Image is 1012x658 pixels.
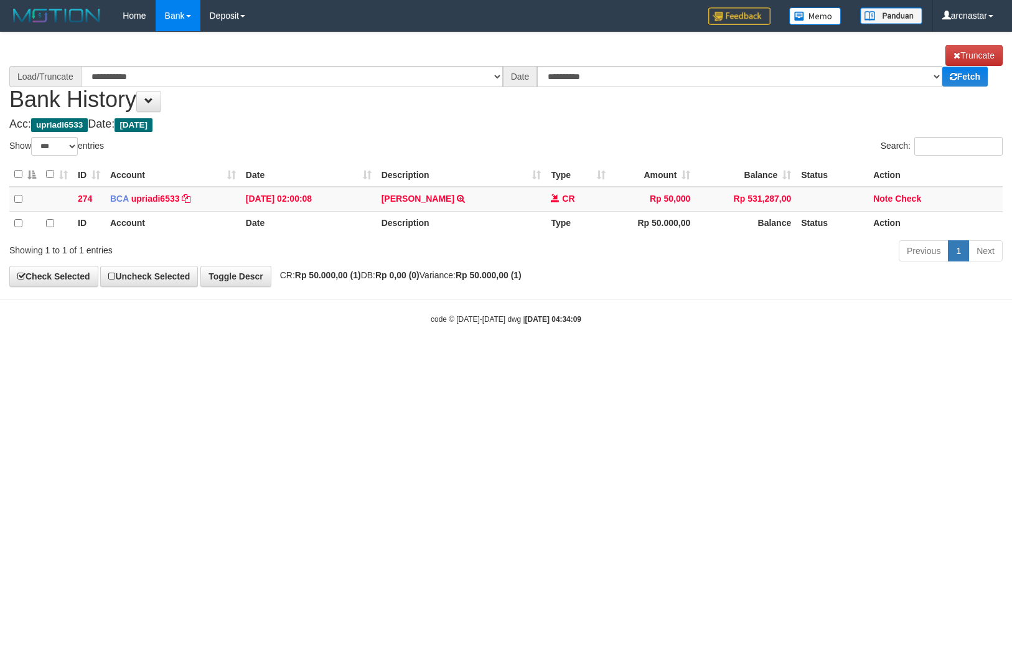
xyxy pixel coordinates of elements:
[562,194,574,204] span: CR
[914,137,1003,156] input: Search:
[431,315,581,324] small: code © [DATE]-[DATE] dwg |
[274,270,522,280] span: CR: DB: Variance:
[695,187,796,212] td: Rp 531,287,00
[41,162,73,187] th: : activate to sort column ascending
[182,194,190,204] a: Copy upriadi6533 to clipboard
[9,162,41,187] th: : activate to sort column descending
[868,162,1003,187] th: Action
[377,211,546,235] th: Description
[796,211,868,235] th: Status
[115,118,152,132] span: [DATE]
[9,266,98,287] a: Check Selected
[375,270,419,280] strong: Rp 0,00 (0)
[968,240,1003,261] a: Next
[200,266,271,287] a: Toggle Descr
[9,6,104,25] img: MOTION_logo.png
[110,194,129,204] span: BCA
[708,7,771,25] img: Feedback.jpg
[73,162,105,187] th: ID: activate to sort column ascending
[695,162,796,187] th: Balance: activate to sort column ascending
[546,162,611,187] th: Type: activate to sort column ascending
[546,211,611,235] th: Type
[899,240,949,261] a: Previous
[895,194,921,204] a: Check
[525,315,581,324] strong: [DATE] 04:34:09
[105,211,241,235] th: Account
[860,7,922,24] img: panduan.png
[9,239,413,256] div: Showing 1 to 1 of 1 entries
[100,266,198,287] a: Uncheck Selected
[9,137,104,156] label: Show entries
[295,270,361,280] strong: Rp 50.000,00 (1)
[131,194,180,204] a: upriadi6533
[868,211,1003,235] th: Action
[611,187,695,212] td: Rp 50,000
[78,194,92,204] span: 274
[611,211,695,235] th: Rp 50.000,00
[105,162,241,187] th: Account: activate to sort column ascending
[695,211,796,235] th: Balance
[9,45,1003,112] h1: Bank History
[948,240,969,261] a: 1
[9,66,81,87] div: Load/Truncate
[377,162,546,187] th: Description: activate to sort column ascending
[9,118,1003,131] h4: Acc: Date:
[873,194,893,204] a: Note
[503,66,538,87] div: Date
[881,137,1003,156] label: Search:
[945,45,1003,66] a: Truncate
[241,187,377,212] td: [DATE] 02:00:08
[31,137,78,156] select: Showentries
[382,194,454,204] a: [PERSON_NAME]
[611,162,695,187] th: Amount: activate to sort column ascending
[942,67,988,87] a: Fetch
[73,211,105,235] th: ID
[31,118,88,132] span: upriadi6533
[789,7,841,25] img: Button%20Memo.svg
[241,211,377,235] th: Date
[796,162,868,187] th: Status
[241,162,377,187] th: Date: activate to sort column ascending
[456,270,522,280] strong: Rp 50.000,00 (1)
